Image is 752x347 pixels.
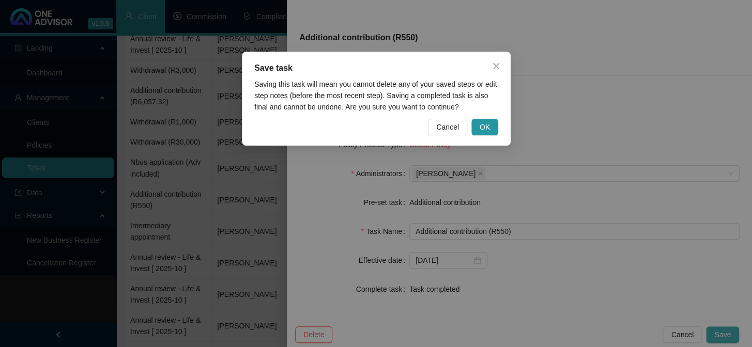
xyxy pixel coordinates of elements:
[488,58,504,74] button: Close
[254,78,498,113] div: Saving this task will mean you cannot delete any of your saved steps or edit step notes (before t...
[436,121,459,133] span: Cancel
[479,121,489,133] span: OK
[428,119,467,135] button: Cancel
[471,119,498,135] button: OK
[254,62,498,74] div: Save task
[492,62,500,70] span: close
